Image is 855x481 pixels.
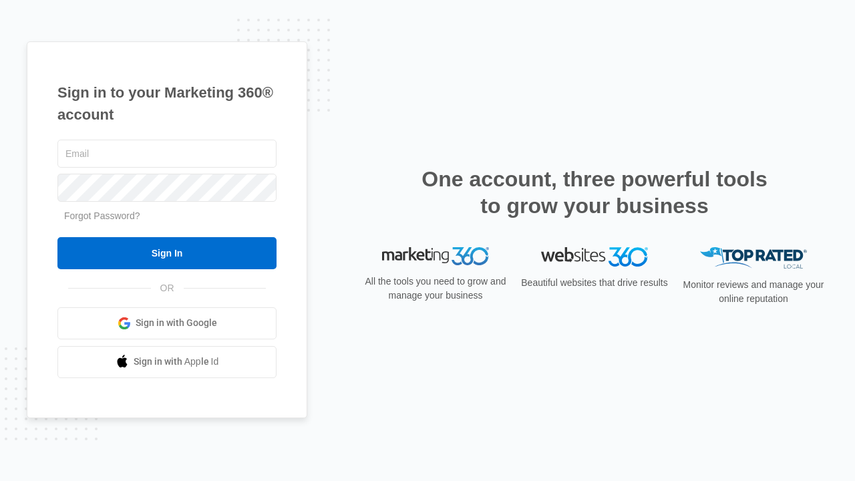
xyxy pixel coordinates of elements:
[57,237,277,269] input: Sign In
[361,275,510,303] p: All the tools you need to grow and manage your business
[57,307,277,339] a: Sign in with Google
[151,281,184,295] span: OR
[57,346,277,378] a: Sign in with Apple Id
[700,247,807,269] img: Top Rated Local
[134,355,219,369] span: Sign in with Apple Id
[679,278,828,306] p: Monitor reviews and manage your online reputation
[382,247,489,266] img: Marketing 360
[417,166,772,219] h2: One account, three powerful tools to grow your business
[64,210,140,221] a: Forgot Password?
[541,247,648,267] img: Websites 360
[57,82,277,126] h1: Sign in to your Marketing 360® account
[57,140,277,168] input: Email
[136,316,217,330] span: Sign in with Google
[520,276,669,290] p: Beautiful websites that drive results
